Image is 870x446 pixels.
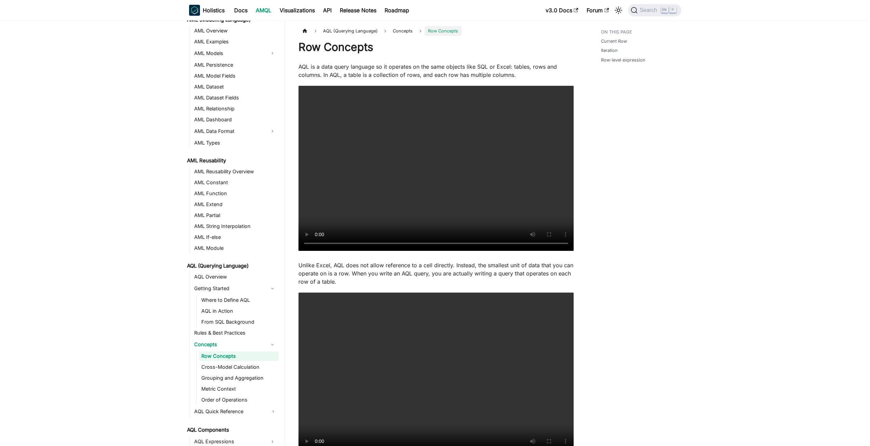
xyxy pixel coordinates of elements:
[199,373,279,383] a: Grouping and Aggregation
[298,26,311,36] a: Home page
[199,295,279,305] a: Where to Define AQL
[199,306,279,316] a: AQL in Action
[192,328,279,338] a: Rules & Best Practices
[192,104,279,113] a: AML Relationship
[628,4,681,16] button: Search (Ctrl+K)
[601,47,618,54] a: Iteration
[192,189,279,198] a: AML Function
[192,406,279,417] a: AQL Quick Reference
[230,5,252,16] a: Docs
[185,425,279,435] a: AQL Components
[266,339,279,350] button: Collapse sidebar category 'Concepts'
[192,82,279,92] a: AML Dataset
[192,178,279,187] a: AML Constant
[541,5,583,16] a: v3.0 Docs
[182,21,285,446] nav: Docs sidebar
[192,71,279,81] a: AML Model Fields
[192,115,279,124] a: AML Dashboard
[319,5,336,16] a: API
[336,5,380,16] a: Release Notes
[601,57,645,63] a: Row-level expression
[425,26,461,36] span: Row Concepts
[192,339,266,350] a: Concepts
[192,243,279,253] a: AML Module
[185,261,279,271] a: AQL (Querying Language)
[199,395,279,405] a: Order of Operations
[199,362,279,372] a: Cross-Model Calculation
[192,48,266,59] a: AML Models
[199,351,279,361] a: Row Concepts
[298,26,574,36] nav: Breadcrumbs
[298,261,574,286] p: Unlike Excel, AQL does not allow reference to a cell directly. Instead, the smallest unit of data...
[393,28,413,33] span: Concepts
[192,283,266,294] a: Getting Started
[583,5,613,16] a: Forum
[298,40,574,54] h1: Row Concepts
[298,63,574,79] p: AQL is a data query language so it operates on the same objects like SQL or Excel: tables, rows a...
[199,384,279,394] a: Metric Context
[192,93,279,103] a: AML Dataset Fields
[189,5,200,16] img: Holistics
[266,283,279,294] button: Collapse sidebar category 'Getting Started'
[192,138,279,148] a: AML Types
[601,38,627,44] a: Current Row
[389,26,416,36] a: Concepts
[192,60,279,70] a: AML Persistence
[320,26,381,36] span: AQL (Querying Language)
[266,48,279,59] button: Expand sidebar category 'AML Models'
[203,6,225,14] b: Holistics
[266,126,279,137] button: Expand sidebar category 'AML Data Format'
[199,317,279,327] a: From SQL Background
[638,7,661,13] span: Search
[192,167,279,176] a: AML Reusability Overview
[192,272,279,282] a: AQL Overview
[192,26,279,36] a: AML Overview
[185,156,279,165] a: AML Reusability
[380,5,413,16] a: Roadmap
[276,5,319,16] a: Visualizations
[613,5,624,16] button: Switch between dark and light mode (currently light mode)
[298,86,574,251] video: Your browser does not support embedding video, but you can .
[192,221,279,231] a: AML String Interpolation
[252,5,276,16] a: AMQL
[192,232,279,242] a: AML If-else
[192,211,279,220] a: AML Partial
[192,37,279,46] a: AML Examples
[192,126,266,137] a: AML Data Format
[192,200,279,209] a: AML Extend
[669,7,676,13] kbd: K
[189,5,225,16] a: HolisticsHolistics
